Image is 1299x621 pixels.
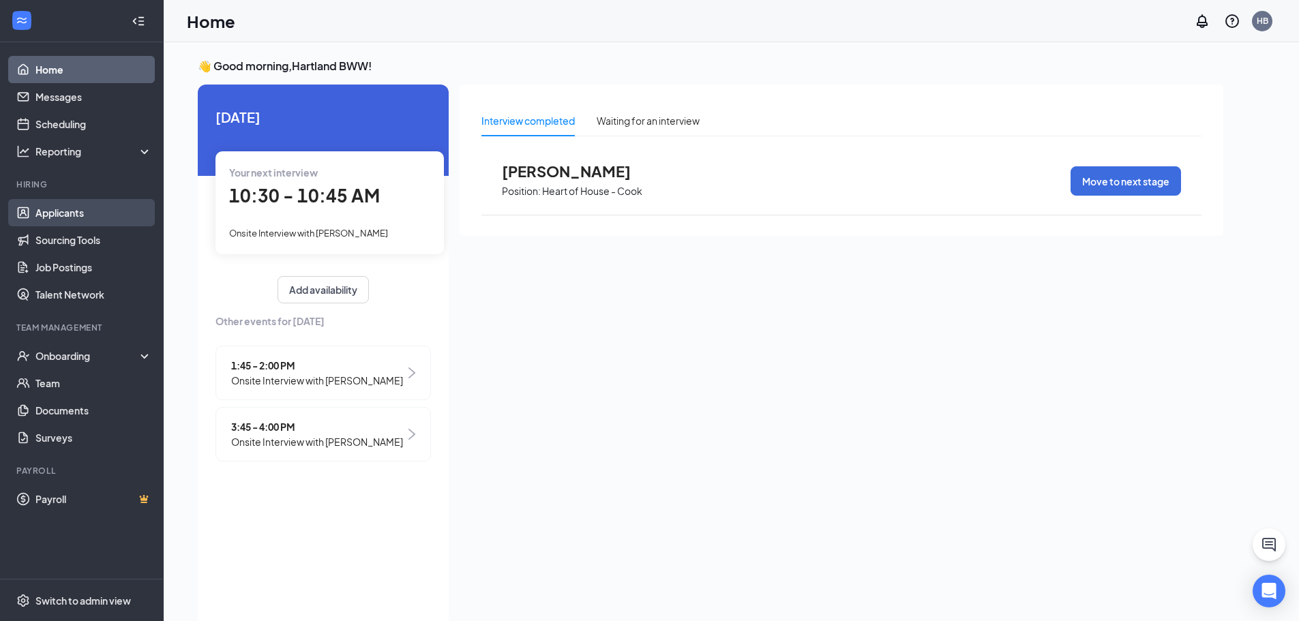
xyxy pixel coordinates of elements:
svg: Collapse [132,14,145,28]
button: Add availability [278,276,369,303]
a: Job Postings [35,254,152,281]
a: Scheduling [35,110,152,138]
a: PayrollCrown [35,485,152,513]
a: Team [35,369,152,397]
button: Move to next stage [1071,166,1181,196]
svg: QuestionInfo [1224,13,1240,29]
h3: 👋 Good morning, Hartland BWW ! [198,59,1223,74]
div: Team Management [16,322,149,333]
div: Payroll [16,465,149,476]
span: 1:45 - 2:00 PM [231,358,403,373]
div: Onboarding [35,349,140,363]
a: Applicants [35,199,152,226]
span: Onsite Interview with [PERSON_NAME] [229,228,388,239]
svg: Analysis [16,145,30,158]
p: Heart of House - Cook [542,185,642,198]
span: Onsite Interview with [PERSON_NAME] [231,373,403,388]
h1: Home [187,10,235,33]
div: Hiring [16,179,149,190]
span: Your next interview [229,166,318,179]
div: Switch to admin view [35,594,131,607]
div: Waiting for an interview [597,113,700,128]
span: Other events for [DATE] [215,314,431,329]
svg: Settings [16,594,30,607]
svg: Notifications [1194,13,1210,29]
a: Talent Network [35,281,152,308]
svg: WorkstreamLogo [15,14,29,27]
button: ChatActive [1253,528,1285,561]
div: Reporting [35,145,153,158]
span: Onsite Interview with [PERSON_NAME] [231,434,403,449]
span: [DATE] [215,106,431,127]
svg: UserCheck [16,349,30,363]
span: 3:45 - 4:00 PM [231,419,403,434]
span: 10:30 - 10:45 AM [229,184,380,207]
a: Surveys [35,424,152,451]
a: Home [35,56,152,83]
svg: ChatActive [1261,536,1277,553]
a: Sourcing Tools [35,226,152,254]
p: Position: [502,185,541,198]
div: Interview completed [481,113,575,128]
a: Documents [35,397,152,424]
div: HB [1257,15,1268,27]
a: Messages [35,83,152,110]
div: Open Intercom Messenger [1253,575,1285,607]
span: [PERSON_NAME] [502,162,652,180]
